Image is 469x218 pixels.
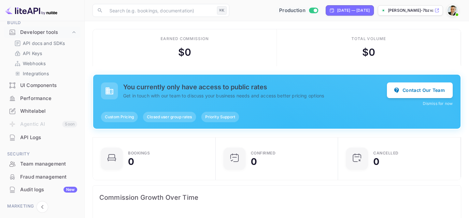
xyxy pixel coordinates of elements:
[337,7,370,13] div: [DATE] — [DATE]
[12,49,78,58] div: API Keys
[14,60,75,67] a: Webhooks
[14,70,75,77] a: Integrations
[423,101,453,107] button: Dismiss for now
[4,171,80,183] a: Fraud management
[4,131,80,143] a: API Logs
[12,38,78,48] div: API docs and SDKs
[4,183,80,196] div: Audit logsNew
[251,151,276,155] div: Confirmed
[4,183,80,196] a: Audit logsNew
[201,114,239,120] span: Priority Support
[128,157,134,166] div: 0
[20,108,77,115] div: Whitelabel
[99,192,454,203] span: Commission Growth Over Time
[4,105,80,118] div: Whitelabel
[4,79,80,92] div: UI Components
[4,203,80,210] span: Marketing
[23,70,49,77] p: Integrations
[123,92,387,99] p: Get in touch with our team to discuss your business needs and access better pricing options
[4,105,80,117] a: Whitelabel
[362,45,375,60] div: $ 0
[12,59,78,68] div: Webhooks
[101,114,138,120] span: Custom Pricing
[251,157,257,166] div: 0
[4,131,80,144] div: API Logs
[279,7,306,14] span: Production
[178,45,191,60] div: $ 0
[20,95,77,102] div: Performance
[4,92,80,105] div: Performance
[277,7,320,14] div: Switch to Sandbox mode
[20,82,77,89] div: UI Components
[4,19,80,26] span: Build
[448,5,458,16] img: Hari Luker
[64,187,77,193] div: New
[20,160,77,168] div: Team management
[123,83,387,91] h5: You currently only have access to public rates
[143,114,196,120] span: Closed user group rates
[5,5,57,16] img: LiteAPI logo
[4,92,80,104] a: Performance
[20,173,77,181] div: Fraud management
[4,151,80,158] span: Security
[23,50,42,57] p: API Keys
[4,79,80,91] a: UI Components
[14,50,75,57] a: API Keys
[14,40,75,47] a: API docs and SDKs
[351,36,386,42] div: Total volume
[387,82,453,98] button: Contact Our Team
[23,40,65,47] p: API docs and SDKs
[106,4,214,17] input: Search (e.g. bookings, documentation)
[373,157,379,166] div: 0
[388,7,433,13] p: [PERSON_NAME]-7bzva.[PERSON_NAME]...
[161,36,209,42] div: Earned commission
[128,151,150,155] div: Bookings
[217,6,227,15] div: ⌘K
[20,29,71,36] div: Developer tools
[4,27,80,38] div: Developer tools
[23,60,46,67] p: Webhooks
[20,134,77,141] div: API Logs
[20,186,77,194] div: Audit logs
[12,69,78,78] div: Integrations
[36,201,48,213] button: Collapse navigation
[373,151,399,155] div: CANCELLED
[4,158,80,170] a: Team management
